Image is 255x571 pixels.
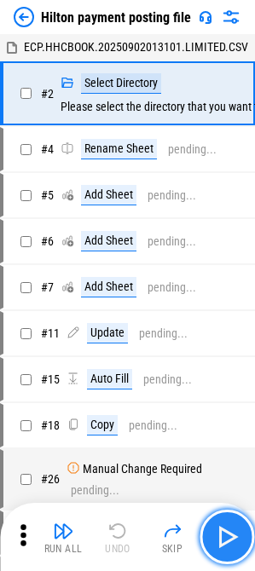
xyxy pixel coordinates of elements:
[148,189,196,202] div: pending...
[41,472,60,486] span: # 26
[148,281,196,294] div: pending...
[14,7,34,27] img: Back
[143,373,192,386] div: pending...
[129,419,177,432] div: pending...
[81,277,136,297] div: Add Sheet
[162,544,183,554] div: Skip
[148,235,196,248] div: pending...
[41,9,191,26] div: Hilton payment posting file
[87,369,132,389] div: Auto Fill
[221,7,241,27] img: Settings menu
[139,327,188,340] div: pending...
[168,143,217,156] div: pending...
[213,523,241,551] img: Main button
[44,544,83,554] div: Run All
[24,40,248,54] span: ECP.HHCBOOK.20250902013101.LIMITED.CSV
[87,323,128,343] div: Update
[53,521,73,541] img: Run All
[81,231,136,251] div: Add Sheet
[41,280,54,294] span: # 7
[199,10,212,24] img: Support
[41,326,60,340] span: # 11
[41,418,60,432] span: # 18
[83,463,202,476] div: Manual Change Required
[41,372,60,386] span: # 15
[81,139,157,159] div: Rename Sheet
[41,234,54,248] span: # 6
[41,87,54,101] span: # 2
[145,516,200,557] button: Skip
[41,142,54,156] span: # 4
[41,188,54,202] span: # 5
[87,415,118,435] div: Copy
[36,516,90,557] button: Run All
[162,521,183,541] img: Skip
[81,185,136,205] div: Add Sheet
[71,484,119,497] div: pending...
[81,73,161,94] div: Select Directory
